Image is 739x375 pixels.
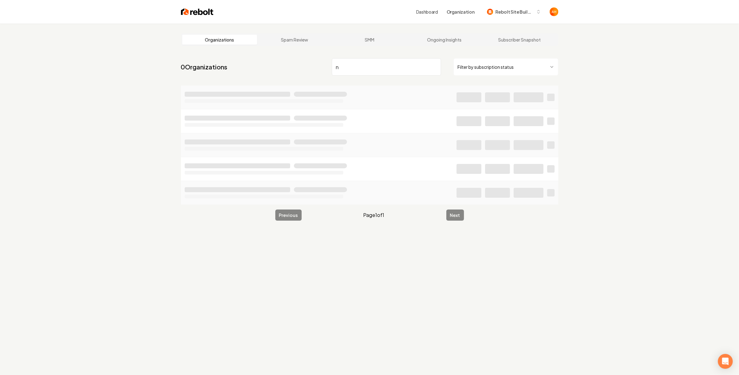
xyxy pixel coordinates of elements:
a: Subscriber Snapshot [482,35,557,45]
img: Rebolt Logo [181,7,214,16]
div: Open Intercom Messenger [718,354,733,369]
span: Page 1 of 1 [363,211,385,219]
input: Search by name or ID [332,58,441,76]
a: SMM [332,35,407,45]
a: Organizations [182,35,257,45]
span: Rebolt Site Builder [496,9,534,15]
img: Anthony Hurgoi [550,7,558,16]
a: Dashboard [416,9,438,15]
a: Ongoing Insights [407,35,482,45]
a: 0Organizations [181,63,228,71]
a: Spam Review [257,35,332,45]
button: Open user button [550,7,558,16]
button: Organization [443,6,478,17]
img: Rebolt Site Builder [487,9,493,15]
